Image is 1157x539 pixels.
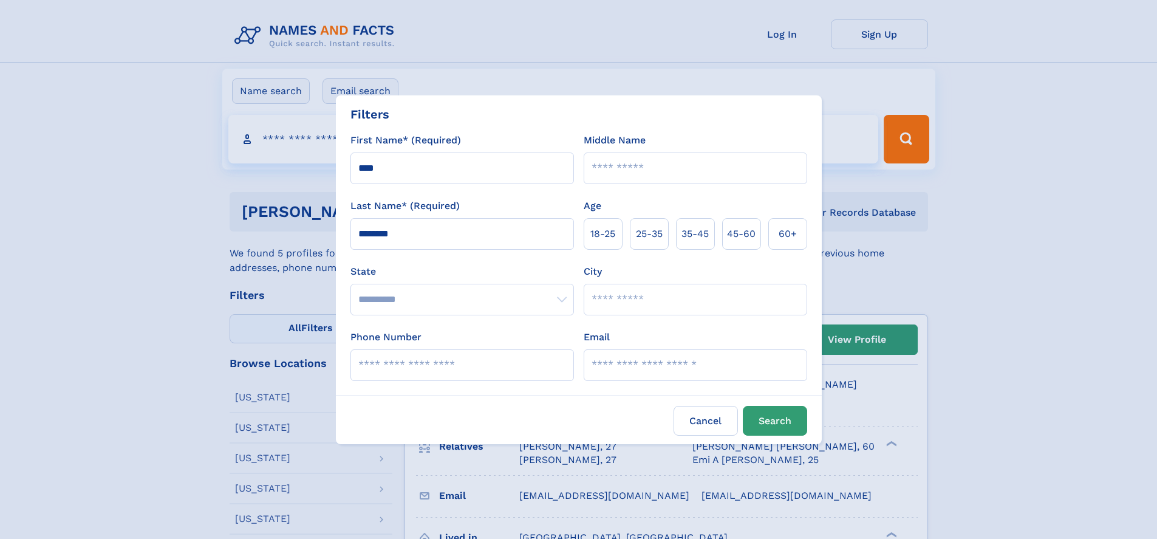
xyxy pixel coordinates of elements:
label: Age [584,199,601,213]
span: 25‑35 [636,227,663,241]
label: State [350,264,574,279]
label: Phone Number [350,330,422,345]
label: City [584,264,602,279]
label: Email [584,330,610,345]
label: Middle Name [584,133,646,148]
span: 45‑60 [727,227,756,241]
span: 35‑45 [681,227,709,241]
label: First Name* (Required) [350,133,461,148]
button: Search [743,406,807,436]
label: Cancel [674,406,738,436]
div: Filters [350,105,389,123]
label: Last Name* (Required) [350,199,460,213]
span: 60+ [779,227,797,241]
span: 18‑25 [590,227,615,241]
